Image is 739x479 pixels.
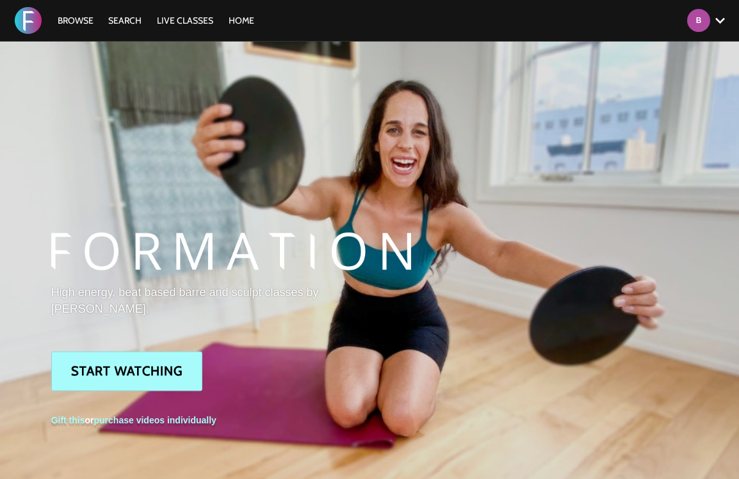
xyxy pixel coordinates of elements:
img: FORMATION [51,233,411,271]
a: Browse [51,15,100,26]
a: Search [102,15,148,26]
p: High energy, beat based barre and sculpt classes by [PERSON_NAME]. [51,284,411,317]
a: LIVE CLASSES [150,15,220,26]
nav: Primary [51,14,261,27]
a: Gift this [51,416,85,426]
a: purchase videos individually [94,416,216,426]
a: Start Watching [51,351,202,391]
a: HOME [222,15,261,26]
img: FORMATION [15,7,42,34]
span: or [51,416,216,426]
